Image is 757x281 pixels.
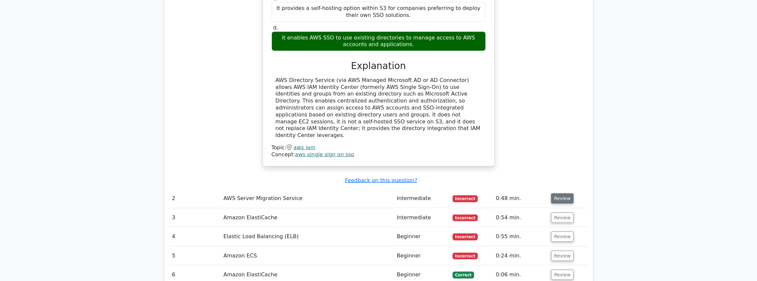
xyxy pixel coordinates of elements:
[394,246,450,265] td: Beginner
[272,144,486,151] div: Topic:
[453,234,478,240] span: Incorrect
[394,227,450,246] td: Beginner
[453,272,474,278] span: Correct
[169,208,221,227] td: 3
[453,215,478,221] span: Incorrect
[221,189,394,208] td: AWS Server Migration Service
[169,246,221,265] td: 5
[493,189,548,208] td: 0:48 min.
[551,270,574,280] button: Review
[276,60,482,72] h3: Explanation
[551,251,574,261] button: Review
[169,227,221,246] td: 4
[272,151,486,158] div: Concept:
[295,151,354,158] a: aws single sign on sso
[394,189,450,208] td: Intermediate
[551,232,574,242] button: Review
[493,246,548,265] td: 0:24 min.
[272,32,486,51] div: It enables AWS SSO to use existing directories to manage access to AWS accounts and applications.
[394,208,450,227] td: Intermediate
[272,2,486,22] div: It provides a self-hosting option within S3 for companies preferring to deploy their own SSO solu...
[221,246,394,265] td: Amazon ECS
[493,208,548,227] td: 0:54 min.
[345,177,417,183] a: Feedback on this question?
[273,25,278,31] span: d.
[293,144,315,151] a: aws iam
[221,208,394,227] td: Amazon ElastiCache
[169,189,221,208] td: 2
[221,227,394,246] td: Elastic Load Balancing (ELB)
[276,77,482,139] div: AWS Directory Service (via AWS Managed Microsoft AD or AD Connector) allows AWS IAM Identity Cent...
[551,193,574,204] button: Review
[453,253,478,259] span: Incorrect
[453,195,478,202] span: Incorrect
[551,213,574,223] button: Review
[493,227,548,246] td: 0:55 min.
